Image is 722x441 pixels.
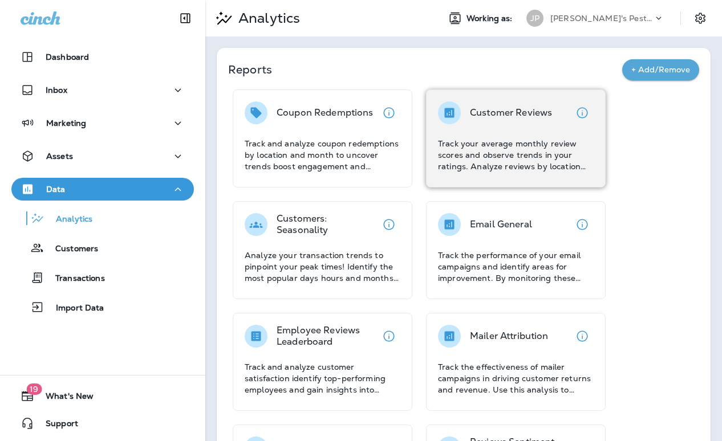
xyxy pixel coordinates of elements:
p: Track the performance of your email campaigns and identify areas for improvement. By monitoring t... [438,250,594,284]
p: [PERSON_NAME]'s Pest Control - [GEOGRAPHIC_DATA] [550,14,653,23]
button: Inbox [11,79,194,101]
p: Customer Reviews [470,107,552,119]
button: View details [378,325,400,348]
span: 19 [26,383,42,395]
button: Marketing [11,112,194,134]
p: Mailer Attribution [470,330,549,342]
p: Data [46,185,66,194]
button: Dashboard [11,46,194,68]
p: Reports [228,62,622,77]
button: Support [11,412,194,435]
button: View details [571,213,594,236]
button: View details [378,213,400,236]
p: Track your average monthly review scores and observe trends in your ratings. Analyze reviews by l... [438,138,594,172]
p: Customers [44,244,98,255]
button: Settings [690,8,711,28]
p: Inbox [46,85,67,95]
p: Import Data [44,303,104,314]
p: Customers: Seasonality [277,213,378,236]
span: What's New [34,391,94,405]
span: Support [34,419,78,432]
p: Assets [46,152,73,161]
button: Transactions [11,266,194,289]
p: Dashboard [46,52,89,62]
span: Working as: [467,14,515,23]
p: Email General [470,219,532,230]
button: Customers [11,236,194,260]
button: View details [378,101,400,124]
button: Collapse Sidebar [169,7,201,30]
p: Marketing [46,119,86,128]
p: Analytics [234,10,300,27]
p: Transactions [44,273,105,284]
button: Analytics [11,206,194,230]
p: Track the effectiveness of mailer campaigns in driving customer returns and revenue. Use this ana... [438,361,594,395]
p: Track and analyze customer satisfaction identify top-performing employees and gain insights into ... [245,361,400,395]
button: Import Data [11,295,194,319]
button: Data [11,178,194,201]
button: 19What's New [11,385,194,407]
button: View details [571,101,594,124]
button: Assets [11,145,194,168]
button: + Add/Remove [622,59,699,80]
p: Analytics [44,214,92,225]
div: JP [526,10,543,27]
p: Employee Reviews Leaderboard [277,325,378,348]
p: Coupon Redemptions [277,107,374,119]
p: Analyze your transaction trends to pinpoint your peak times! Identify the most popular days hours... [245,250,400,284]
button: View details [571,325,594,348]
p: Track and analyze coupon redemptions by location and month to uncover trends boost engagement and... [245,138,400,172]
